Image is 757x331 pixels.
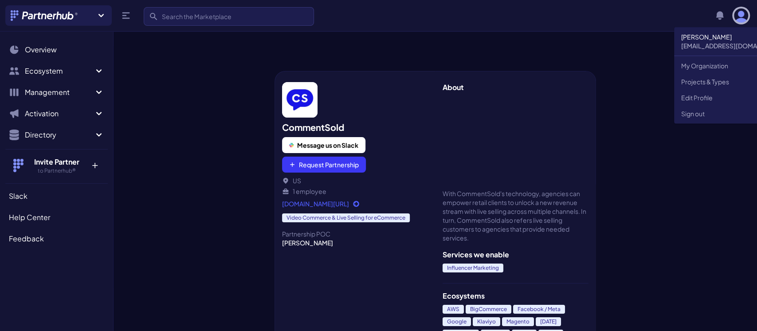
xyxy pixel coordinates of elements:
[28,157,85,167] h4: Invite Partner
[144,7,314,26] input: Search the Marketplace
[502,317,534,326] span: Magento
[5,62,108,80] button: Ecosystem
[282,199,428,208] a: [DOMAIN_NAME][URL]
[9,233,44,244] span: Feedback
[9,191,27,201] span: Slack
[536,317,561,326] span: [DATE]
[5,41,108,59] a: Overview
[85,157,104,171] p: +
[28,167,85,174] h5: to Partnerhub®
[282,137,365,153] button: Message us on Slack
[466,305,511,314] span: BigCommerce
[443,189,589,242] span: With CommentSold's technology, agencies can empower retail clients to unlock a new revenue stream...
[282,157,366,173] button: Request Partnership
[282,213,410,222] span: Video Commerce & Live Selling for eCommerce
[443,291,589,301] h3: Ecosystems
[473,317,500,326] span: Klaviyo
[282,176,428,185] li: US
[443,264,503,272] span: Influencer Marketing
[297,141,358,150] span: Message us on Slack
[282,238,428,247] div: [PERSON_NAME]
[25,87,94,98] span: Management
[443,249,589,260] h3: Services we enable
[282,187,428,196] li: 1 employee
[282,121,428,134] h2: CommentSold
[513,305,565,314] span: Facebook / Meta
[443,305,464,314] span: AWS
[282,82,318,118] img: CommentSold
[25,44,57,55] span: Overview
[11,10,78,21] img: Partnerhub® Logo
[734,8,748,23] img: user photo
[5,105,108,122] button: Activation
[25,130,94,140] span: Directory
[443,82,589,93] h3: About
[5,126,108,144] button: Directory
[9,212,50,223] span: Help Center
[5,149,108,181] button: Invite Partner to Partnerhub® +
[5,187,108,205] a: Slack
[5,230,108,248] a: Feedback
[443,317,471,326] span: Google
[5,209,108,226] a: Help Center
[25,108,94,119] span: Activation
[25,66,94,76] span: Ecosystem
[282,229,428,238] div: Partnership POC
[5,83,108,101] button: Management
